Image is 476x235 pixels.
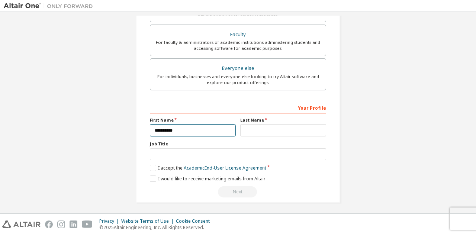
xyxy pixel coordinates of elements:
[150,186,326,197] div: Read and acccept EULA to continue
[99,224,214,231] p: © 2025 Altair Engineering, Inc. All Rights Reserved.
[155,74,321,86] div: For individuals, businesses and everyone else looking to try Altair software and explore our prod...
[2,220,41,228] img: altair_logo.svg
[150,141,326,147] label: Job Title
[176,218,214,224] div: Cookie Consent
[150,165,266,171] label: I accept the
[150,102,326,113] div: Your Profile
[155,39,321,51] div: For faculty & administrators of academic institutions administering students and accessing softwa...
[184,165,266,171] a: Academic End-User License Agreement
[4,2,97,10] img: Altair One
[99,218,121,224] div: Privacy
[82,220,93,228] img: youtube.svg
[70,220,77,228] img: linkedin.svg
[45,220,53,228] img: facebook.svg
[150,176,266,182] label: I would like to receive marketing emails from Altair
[240,117,326,123] label: Last Name
[155,29,321,40] div: Faculty
[57,220,65,228] img: instagram.svg
[150,117,236,123] label: First Name
[155,63,321,74] div: Everyone else
[121,218,176,224] div: Website Terms of Use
